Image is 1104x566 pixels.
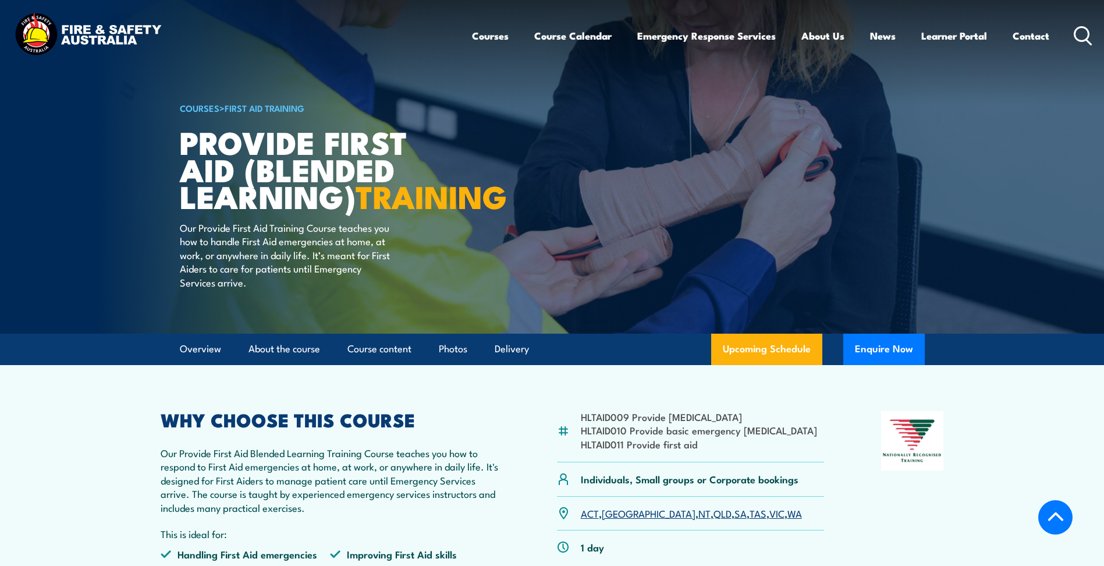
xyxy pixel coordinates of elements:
[581,472,798,486] p: Individuals, Small groups or Corporate bookings
[711,334,822,365] a: Upcoming Schedule
[713,506,732,520] a: QLD
[734,506,747,520] a: SA
[495,334,529,365] a: Delivery
[581,437,817,451] li: HLTAID011 Provide first aid
[637,20,776,51] a: Emergency Response Services
[180,128,467,210] h1: Provide First Aid (Blended Learning)
[787,506,802,520] a: WA
[161,547,331,561] li: Handling First Aid emergencies
[581,423,817,437] li: HLTAID010 Provide basic emergency [MEDICAL_DATA]
[161,527,500,540] p: This is ideal for:
[180,101,219,114] a: COURSES
[161,446,500,514] p: Our Provide First Aid Blended Learning Training Course teaches you how to respond to First Aid em...
[180,221,392,289] p: Our Provide First Aid Training Course teaches you how to handle First Aid emergencies at home, at...
[581,540,604,554] p: 1 day
[534,20,612,51] a: Course Calendar
[472,20,509,51] a: Courses
[881,411,944,471] img: Nationally Recognised Training logo.
[581,507,802,520] p: , , , , , , ,
[698,506,711,520] a: NT
[921,20,987,51] a: Learner Portal
[225,101,304,114] a: First Aid Training
[750,506,766,520] a: TAS
[249,334,320,365] a: About the course
[801,20,844,51] a: About Us
[330,547,500,561] li: Improving First Aid skills
[161,411,500,427] h2: WHY CHOOSE THIS COURSE
[870,20,896,51] a: News
[356,171,507,220] strong: TRAINING
[769,506,784,520] a: VIC
[602,506,695,520] a: [GEOGRAPHIC_DATA]
[581,410,817,423] li: HLTAID009 Provide [MEDICAL_DATA]
[180,334,221,365] a: Overview
[843,334,925,365] button: Enquire Now
[347,334,411,365] a: Course content
[439,334,467,365] a: Photos
[581,506,599,520] a: ACT
[180,101,467,115] h6: >
[1013,20,1049,51] a: Contact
